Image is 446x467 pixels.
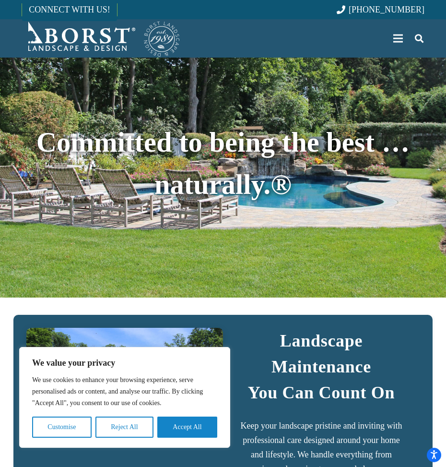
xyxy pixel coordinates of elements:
a: Menu [387,26,410,50]
span: [PHONE_NUMBER] [349,5,424,14]
button: Accept All [157,417,217,438]
button: Reject All [95,417,153,438]
button: Customise [32,417,92,438]
a: Borst-Logo [22,19,181,58]
span: Committed to being the best … naturally.® [36,127,410,200]
strong: You Can Count On [248,383,395,402]
a: IMG_7723 (1) [26,328,223,439]
a: Search [410,26,429,50]
strong: Landscape Maintenance [271,331,371,376]
p: We value your privacy [32,357,217,369]
p: We use cookies to enhance your browsing experience, serve personalised ads or content, and analys... [32,374,217,409]
a: [PHONE_NUMBER] [337,5,424,14]
div: We value your privacy [19,347,230,448]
